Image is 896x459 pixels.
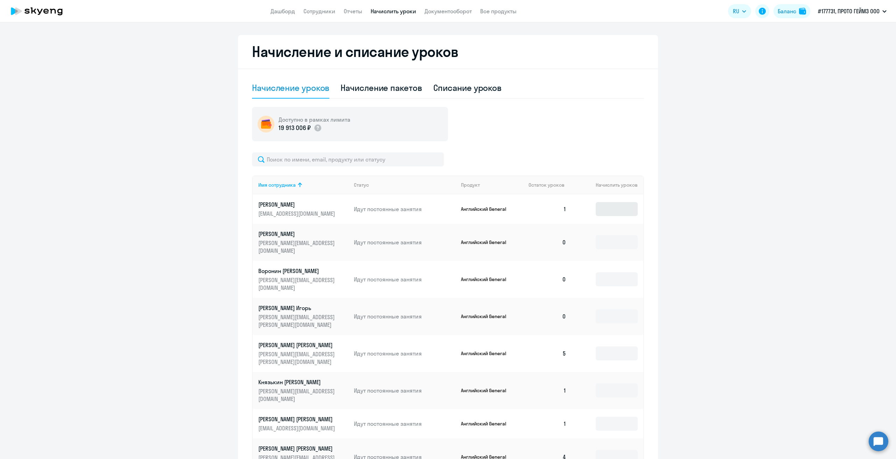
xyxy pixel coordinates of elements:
div: Баланс [778,7,796,15]
td: 1 [523,194,572,224]
p: Воронин [PERSON_NAME] [258,267,337,275]
span: RU [733,7,739,15]
td: 1 [523,372,572,409]
div: Имя сотрудника [258,182,296,188]
p: Идут постоянные занятия [354,387,455,394]
span: Остаток уроков [528,182,565,188]
p: [PERSON_NAME][EMAIL_ADDRESS][PERSON_NAME][DOMAIN_NAME] [258,313,337,329]
a: Все продукты [480,8,517,15]
p: [PERSON_NAME] [PERSON_NAME] [258,341,337,349]
td: 5 [523,335,572,372]
div: Статус [354,182,455,188]
p: Английский General [461,276,513,282]
button: Балансbalance [773,4,810,18]
p: Английский General [461,350,513,357]
p: [PERSON_NAME] [PERSON_NAME] [258,445,337,452]
p: Князькин [PERSON_NAME] [258,378,337,386]
p: Английский General [461,239,513,245]
a: Дашборд [271,8,295,15]
p: Идут постоянные занятия [354,205,455,213]
img: wallet-circle.png [258,116,274,132]
div: Продукт [461,182,480,188]
a: [PERSON_NAME][PERSON_NAME][EMAIL_ADDRESS][DOMAIN_NAME] [258,230,348,254]
p: Английский General [461,313,513,320]
div: Списание уроков [433,82,502,93]
a: Начислить уроки [371,8,416,15]
a: Князькин [PERSON_NAME][PERSON_NAME][EMAIL_ADDRESS][DOMAIN_NAME] [258,378,348,403]
button: RU [728,4,751,18]
td: 0 [523,298,572,335]
p: Идут постоянные занятия [354,350,455,357]
p: Английский General [461,421,513,427]
h2: Начисление и списание уроков [252,43,644,60]
input: Поиск по имени, email, продукту или статусу [252,152,444,166]
p: Идут постоянные занятия [354,313,455,320]
a: Воронин [PERSON_NAME][PERSON_NAME][EMAIL_ADDRESS][DOMAIN_NAME] [258,267,348,292]
td: 1 [523,409,572,438]
p: [PERSON_NAME] [258,201,337,208]
p: [PERSON_NAME] Игорь [258,304,337,312]
h5: Доступно в рамках лимита [279,116,350,123]
a: [PERSON_NAME] Игорь[PERSON_NAME][EMAIL_ADDRESS][PERSON_NAME][DOMAIN_NAME] [258,304,348,329]
button: #177731, ПРОТО ГЕЙМЗ ООО [814,3,890,20]
p: Английский General [461,206,513,212]
div: Продукт [461,182,523,188]
div: Начисление пакетов [341,82,422,93]
a: Документооборот [425,8,472,15]
th: Начислить уроков [572,175,643,194]
a: [PERSON_NAME] [PERSON_NAME][PERSON_NAME][EMAIL_ADDRESS][PERSON_NAME][DOMAIN_NAME] [258,341,348,366]
a: Отчеты [344,8,362,15]
p: Английский General [461,387,513,394]
p: [PERSON_NAME][EMAIL_ADDRESS][DOMAIN_NAME] [258,239,337,254]
p: [PERSON_NAME][EMAIL_ADDRESS][DOMAIN_NAME] [258,387,337,403]
p: Идут постоянные занятия [354,420,455,428]
p: Идут постоянные занятия [354,275,455,283]
div: Остаток уроков [528,182,572,188]
td: 0 [523,261,572,298]
p: [PERSON_NAME] [258,230,337,238]
td: 0 [523,224,572,261]
p: [PERSON_NAME][EMAIL_ADDRESS][DOMAIN_NAME] [258,276,337,292]
div: Имя сотрудника [258,182,348,188]
div: Начисление уроков [252,82,329,93]
a: [PERSON_NAME][EMAIL_ADDRESS][DOMAIN_NAME] [258,201,348,217]
p: 19 913 006 ₽ [279,123,311,132]
div: Статус [354,182,369,188]
p: #177731, ПРОТО ГЕЙМЗ ООО [818,7,880,15]
p: [PERSON_NAME] [PERSON_NAME] [258,415,337,423]
a: Сотрудники [303,8,335,15]
a: [PERSON_NAME] [PERSON_NAME][EMAIL_ADDRESS][DOMAIN_NAME] [258,415,348,432]
p: Идут постоянные занятия [354,238,455,246]
p: [EMAIL_ADDRESS][DOMAIN_NAME] [258,210,337,217]
img: balance [799,8,806,15]
p: [EMAIL_ADDRESS][DOMAIN_NAME] [258,424,337,432]
p: [PERSON_NAME][EMAIL_ADDRESS][PERSON_NAME][DOMAIN_NAME] [258,350,337,366]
